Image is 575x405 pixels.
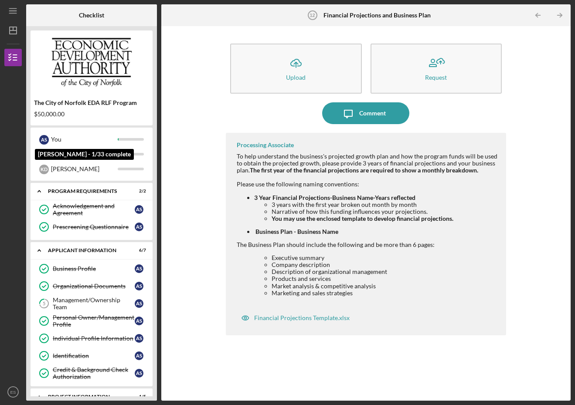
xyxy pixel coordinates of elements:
div: A S [135,282,143,290]
div: Comment [359,102,386,124]
li: Description of organizational management [272,268,497,275]
a: Organizational DocumentsAS [35,277,148,295]
div: Organizational Documents [53,283,135,290]
div: Business Profile [53,265,135,272]
div: Credit & Background Check Authorization [53,366,135,380]
strong: 3 Year Financial Projections-Business Name-Years reflected [254,194,415,201]
div: Processing Associate [237,142,294,148]
div: A S [39,135,49,145]
button: Upload [230,44,362,94]
strong: Business Plan - Business Name [255,228,338,235]
button: ES [4,383,22,401]
div: Program Requirements [48,189,124,194]
div: A S [135,334,143,343]
div: Financial Projections Template.xlsx [254,314,350,321]
div: Prescreening Questionnaire [53,223,135,230]
div: Identification [53,352,135,359]
div: $50,000.00 [34,111,149,118]
div: A S [135,369,143,378]
div: To help understand the business's projected growth plan and how the program funds will be used to... [237,153,497,174]
div: A S [135,351,143,360]
li: Market analysis & competitive analysis [272,283,497,290]
li: Company description [272,261,497,268]
li: 3 years with the first year broken out month by month [272,201,497,208]
div: K D [39,165,49,174]
button: Comment [322,102,409,124]
div: A S [135,223,143,231]
div: Personal Owner/Management Profile [53,314,135,328]
a: Acknowledgement and AgreementAS [35,201,148,218]
div: A S [135,317,143,325]
text: ES [10,390,16,395]
div: [PERSON_NAME] [51,147,118,162]
a: Personal Owner/Management ProfileAS [35,312,148,330]
div: Acknowledgement and Agreement [53,202,135,216]
button: Financial Projections Template.xlsx [237,309,354,327]
b: Checklist [79,12,104,19]
div: The City of Norfolk EDA RLF Program [34,99,149,106]
div: 2 / 2 [130,189,146,194]
img: Product logo [31,35,153,87]
li: Narrative of how this funding influences your projections. [272,208,497,215]
div: Individual Profile Information [53,335,135,342]
li: Marketing and sales strategies [272,290,497,297]
b: Financial Projections and Business Plan [323,12,431,19]
li: Executive summary [272,254,497,261]
div: J S [39,150,49,159]
div: [PERSON_NAME] [51,162,118,176]
strong: You may use the enclosed template to develop financial projections. [272,215,453,222]
div: 6 / 7 [130,248,146,253]
div: APPLICANT INFORMATION [48,248,124,253]
a: Business ProfileAS [35,260,148,277]
div: 1 / 5 [130,394,146,399]
tspan: 12 [310,13,315,18]
div: Management/Ownership Team [53,297,135,310]
div: Request [425,74,447,81]
div: A S [135,264,143,273]
button: Request [371,44,502,94]
div: The Business Plan should include the following and be more than 6 pages: [237,241,497,248]
a: 5Management/Ownership TeamAS [35,295,148,312]
div: Upload [286,74,306,81]
a: Prescreening QuestionnaireAS [35,218,148,236]
div: PROJECT INFORMATION [48,394,124,399]
li: Products and services [272,275,497,282]
div: A S [135,299,143,308]
strong: The first year of the financial projections are required to show a monthly breakdown. [250,166,478,174]
a: IdentificationAS [35,347,148,364]
div: A S [135,205,143,214]
tspan: 5 [43,301,45,307]
div: Please use the following naming conventions: [237,181,497,188]
div: You [51,132,118,147]
a: Individual Profile InformationAS [35,330,148,347]
a: Credit & Background Check AuthorizationAS [35,364,148,382]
